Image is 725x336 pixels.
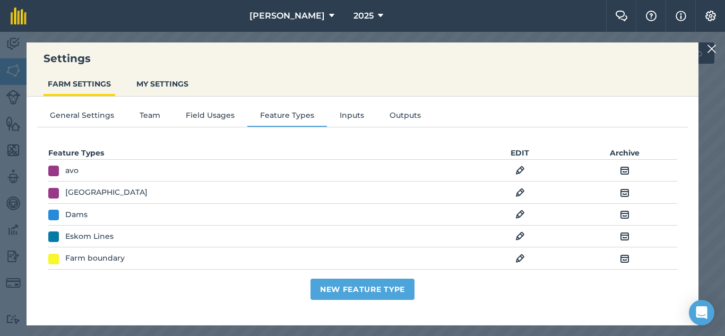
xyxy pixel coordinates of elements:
td: farm house [48,269,468,291]
th: EDIT [468,147,573,160]
img: svg+xml;base64,PHN2ZyB4bWxucz0iaHR0cDovL3d3dy53My5vcmcvMjAwMC9zdmciIHdpZHRoPSIxNyIgaGVpZ2h0PSIxNy... [676,10,686,22]
button: MY SETTINGS [132,74,193,94]
button: New Feature Type [310,279,415,300]
td: [GEOGRAPHIC_DATA] [48,182,468,203]
button: Outputs [377,109,434,125]
img: A question mark icon [645,11,658,21]
button: Team [127,109,173,125]
img: svg+xml;base64,PHN2ZyB4bWxucz0iaHR0cDovL3d3dy53My5vcmcvMjAwMC9zdmciIHdpZHRoPSIxOCIgaGVpZ2h0PSIyNC... [515,186,525,199]
button: Feature Types [247,109,327,125]
img: svg+xml;base64,PHN2ZyB4bWxucz0iaHR0cDovL3d3dy53My5vcmcvMjAwMC9zdmciIHdpZHRoPSIxOCIgaGVpZ2h0PSIyNC... [515,230,525,243]
img: svg+xml;base64,PHN2ZyB4bWxucz0iaHR0cDovL3d3dy53My5vcmcvMjAwMC9zdmciIHdpZHRoPSIxOCIgaGVpZ2h0PSIyNC... [620,252,629,265]
img: svg+xml;base64,PHN2ZyB4bWxucz0iaHR0cDovL3d3dy53My5vcmcvMjAwMC9zdmciIHdpZHRoPSIxOCIgaGVpZ2h0PSIyNC... [515,208,525,221]
button: Inputs [327,109,377,125]
img: svg+xml;base64,PHN2ZyB4bWxucz0iaHR0cDovL3d3dy53My5vcmcvMjAwMC9zdmciIHdpZHRoPSIxOCIgaGVpZ2h0PSIyNC... [620,230,629,243]
td: Farm boundary [48,247,468,269]
button: FARM SETTINGS [44,74,115,94]
th: Feature Types [48,147,468,160]
td: Dams [48,203,468,225]
img: svg+xml;base64,PHN2ZyB4bWxucz0iaHR0cDovL3d3dy53My5vcmcvMjAwMC9zdmciIHdpZHRoPSIxOCIgaGVpZ2h0PSIyNC... [515,252,525,265]
td: Eskom Lines [48,226,468,247]
span: [PERSON_NAME] [249,10,325,22]
img: svg+xml;base64,PHN2ZyB4bWxucz0iaHR0cDovL3d3dy53My5vcmcvMjAwMC9zdmciIHdpZHRoPSIxOCIgaGVpZ2h0PSIyNC... [620,186,629,199]
td: avo [48,160,468,182]
span: 2025 [353,10,374,22]
img: svg+xml;base64,PHN2ZyB4bWxucz0iaHR0cDovL3d3dy53My5vcmcvMjAwMC9zdmciIHdpZHRoPSIxOCIgaGVpZ2h0PSIyNC... [515,164,525,177]
h3: Settings [27,51,698,66]
th: Archive [572,147,677,160]
button: Field Usages [173,109,247,125]
img: svg+xml;base64,PHN2ZyB4bWxucz0iaHR0cDovL3d3dy53My5vcmcvMjAwMC9zdmciIHdpZHRoPSIyMiIgaGVpZ2h0PSIzMC... [707,42,717,55]
button: General Settings [37,109,127,125]
img: svg+xml;base64,PHN2ZyB4bWxucz0iaHR0cDovL3d3dy53My5vcmcvMjAwMC9zdmciIHdpZHRoPSIxOCIgaGVpZ2h0PSIyNC... [620,164,629,177]
img: Two speech bubbles overlapping with the left bubble in the forefront [615,11,628,21]
img: svg+xml;base64,PHN2ZyB4bWxucz0iaHR0cDovL3d3dy53My5vcmcvMjAwMC9zdmciIHdpZHRoPSIxOCIgaGVpZ2h0PSIyNC... [620,208,629,221]
img: A cog icon [704,11,717,21]
img: fieldmargin Logo [11,7,27,24]
div: Open Intercom Messenger [689,300,714,325]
